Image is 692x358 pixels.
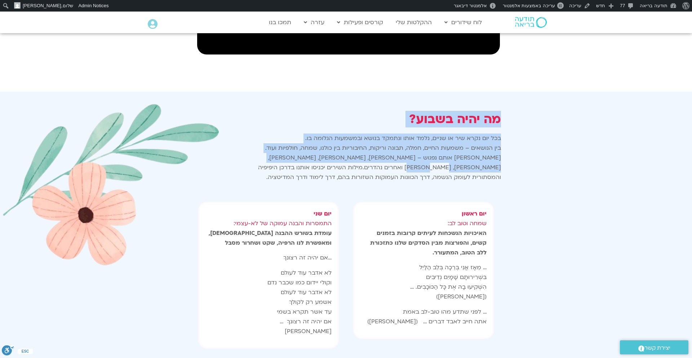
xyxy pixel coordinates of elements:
[268,154,501,171] span: [PERSON_NAME] אותם נפגוש – [PERSON_NAME], [PERSON_NAME], [PERSON_NAME], [PERSON_NAME], [PERSON_NA...
[426,273,487,281] span: בִּשְׁרִירוּתָם שָׁמָיִם נְדִיבִים
[333,16,387,29] a: קורסים ופעילות
[209,229,332,247] strong: עומדת בשורש ההבנה [DEMOGRAPHIC_DATA], ומאפשרת לנו הרפיה, שקט ושחרור מסבל
[515,17,547,28] img: תודעה בריאה
[191,112,501,126] h2: מה יהיה בשבוע?
[300,16,328,29] a: עזרה
[644,343,670,353] span: יצירת קשר
[314,210,332,218] strong: יום שני
[403,308,487,316] span: … לפני שתדע מהו טוב-לב באמת
[23,3,61,8] span: [PERSON_NAME]
[410,283,487,301] span: הִשְׁקִיעוּ בָהּ אֶת כָּל הַכּוֹכָבִים. …([PERSON_NAME])
[620,340,688,354] a: יצירת קשר
[265,144,501,152] span: בין הנושאים – משמעות החיים, חמלה, תבונה וריקות, החיבוריות בין כולנו, שמחה, חולפיות ועוד.
[441,16,485,29] a: לוח שידורים
[281,288,332,296] span: לא אדבר עוד לעולם
[367,318,487,326] span: אתה חייב לאבד דברים … ([PERSON_NAME])
[267,279,332,287] span: וקולי יידום כמו שכבר נדם
[258,163,501,181] span: מילות השירים יכניסו אותנו בדרכן היפיפיה והמסתורית לעומק הנשמה, דרך הכוונות העמוקות השזורות בהם, ד...
[265,16,295,29] a: תמכו בנו
[419,263,487,271] span: … מֵאָז אֲנִי בְּרֵכָה בְּלֵב הַלַּיִל
[305,134,501,142] span: בכל יום נקרא שיר או שניים, נלמד אותו ונתמקד בנושא ובמשמעות הגלומה בו.
[289,298,332,306] span: אשמע רק לקולךָ
[283,254,332,262] span: …אם יהיה זה רצונךָ
[392,16,435,29] a: ההקלטות שלי
[503,3,555,8] span: עריכה באמצעות אלמנטור
[462,210,487,218] strong: יום ראשון
[281,269,332,277] span: לא אדבר עוד לעולם
[448,210,487,227] span: שמחה וטוב לב:
[280,318,332,335] span: אם יהיה זה רצונךָ … [PERSON_NAME]
[370,229,487,257] strong: האיכויות הנשכחות לעיתים קרובות בזמנים קשים, והפורצות מבין הסדקים שלנו כתזכורת ללב הטוב, המתעורר.
[277,308,332,316] span: עד אשר תקרא בשמי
